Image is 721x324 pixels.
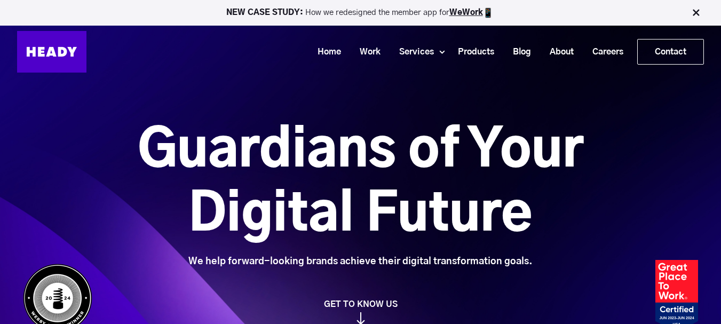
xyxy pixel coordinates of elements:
a: WeWork [449,9,483,17]
a: Blog [500,42,536,62]
p: How we redesigned the member app for [5,7,716,18]
img: app emoji [483,7,494,18]
h1: Guardians of Your Digital Future [78,119,643,247]
strong: NEW CASE STUDY: [226,9,305,17]
a: Contact [638,39,703,64]
a: Products [445,42,500,62]
a: Work [346,42,386,62]
a: Home [304,42,346,62]
a: Services [386,42,439,62]
img: Heady_Logo_Web-01 (1) [17,31,86,73]
a: About [536,42,579,62]
a: Careers [579,42,629,62]
div: We help forward-looking brands achieve their digital transformation goals. [78,256,643,267]
div: Navigation Menu [97,39,704,65]
img: Close Bar [691,7,701,18]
